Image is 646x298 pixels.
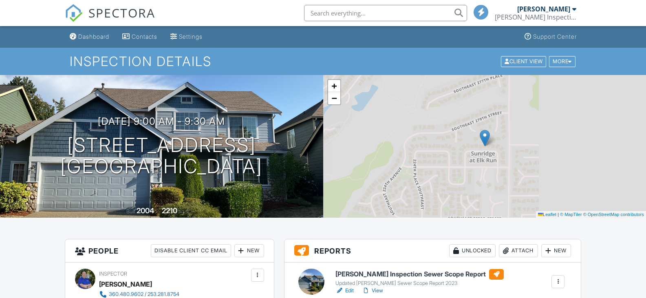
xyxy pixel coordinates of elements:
[65,239,274,263] h3: People
[331,81,337,91] span: +
[328,80,340,92] a: Zoom in
[335,287,354,295] a: Edit
[335,280,504,287] div: Updated [PERSON_NAME] Sewer Scope Report 2023
[179,33,203,40] div: Settings
[558,212,559,217] span: |
[304,5,467,21] input: Search everything...
[99,278,152,290] div: [PERSON_NAME]
[167,29,206,44] a: Settings
[179,208,190,214] span: sq. ft.
[538,212,556,217] a: Leaflet
[151,244,231,257] div: Disable Client CC Email
[162,206,177,215] div: 2210
[65,4,83,22] img: The Best Home Inspection Software - Spectora
[541,244,571,257] div: New
[335,269,504,287] a: [PERSON_NAME] Inspection Sewer Scope Report Updated [PERSON_NAME] Sewer Scope Report 2023
[533,33,577,40] div: Support Center
[501,56,546,67] div: Client View
[284,239,581,263] h3: Reports
[549,56,575,67] div: More
[480,130,490,146] img: Marker
[65,11,155,28] a: SPECTORA
[88,4,155,21] span: SPECTORA
[234,244,264,257] div: New
[362,287,383,295] a: View
[109,291,179,298] div: 360.480.9602 / 253.281.8754
[331,93,337,103] span: −
[495,13,576,21] div: Boggs Inspection Services
[137,206,154,215] div: 2004
[126,208,135,214] span: Built
[521,29,580,44] a: Support Center
[70,54,576,68] h1: Inspection Details
[78,33,109,40] div: Dashboard
[449,244,496,257] div: Unlocked
[500,58,548,64] a: Client View
[66,29,112,44] a: Dashboard
[132,33,157,40] div: Contacts
[328,92,340,104] a: Zoom out
[99,271,127,277] span: Inspector
[583,212,644,217] a: © OpenStreetMap contributors
[60,135,262,178] h1: [STREET_ADDRESS] [GEOGRAPHIC_DATA]
[335,269,504,280] h6: [PERSON_NAME] Inspection Sewer Scope Report
[119,29,161,44] a: Contacts
[98,116,225,127] h3: [DATE] 9:00 am - 9:30 am
[517,5,570,13] div: [PERSON_NAME]
[560,212,582,217] a: © MapTiler
[499,244,538,257] div: Attach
